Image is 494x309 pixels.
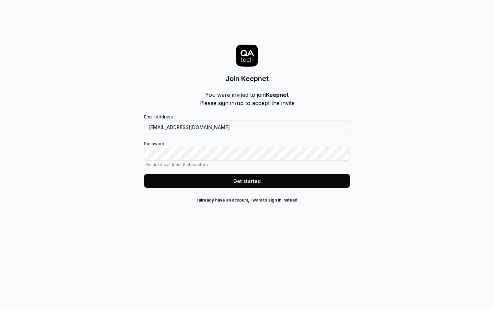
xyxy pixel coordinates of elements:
[225,73,269,84] h3: Join Keepnet
[199,99,295,107] p: Please sign in/up to accept the invite
[144,195,350,206] button: I already have an account, I want to sign in instead
[266,91,289,98] b: Keepnet
[144,162,350,167] span: Ensure it's at least 6 characters
[144,114,350,134] label: Email Address
[144,120,350,134] input: Email Address
[144,174,350,188] button: Get started
[144,147,350,161] input: PasswordEnsure it's at least 6 characters
[199,91,295,99] p: You were invited to join
[144,141,350,167] label: Password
